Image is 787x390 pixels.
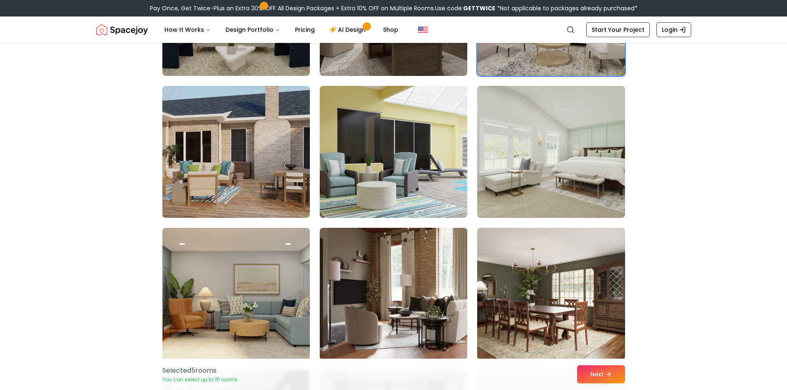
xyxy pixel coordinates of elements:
img: Room room-63 [477,228,625,360]
nav: Main [158,21,405,38]
img: Room room-62 [320,228,467,360]
button: Next [577,365,625,383]
button: How It Works [158,21,217,38]
a: Spacejoy [96,21,148,38]
a: Start Your Project [586,22,650,37]
img: Room room-60 [477,86,625,218]
img: Room room-61 [162,228,310,360]
p: Selected 5 room s [162,366,238,376]
a: Login [656,22,691,37]
span: *Not applicable to packages already purchased* [495,4,637,12]
img: Room room-58 [162,86,310,218]
p: You can select up to 15 rooms [162,376,238,383]
img: United States [418,25,428,35]
b: GETTWICE [463,4,495,12]
img: Spacejoy Logo [96,21,148,38]
button: Design Portfolio [219,21,287,38]
a: Shop [376,21,405,38]
nav: Global [96,17,691,43]
span: Use code: [435,4,495,12]
a: Pricing [288,21,321,38]
div: Pay Once, Get Twice-Plus an Extra 30% OFF All Design Packages + Extra 10% OFF on Multiple Rooms. [150,4,637,12]
a: AI Design [323,21,375,38]
img: Room room-59 [320,86,467,218]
